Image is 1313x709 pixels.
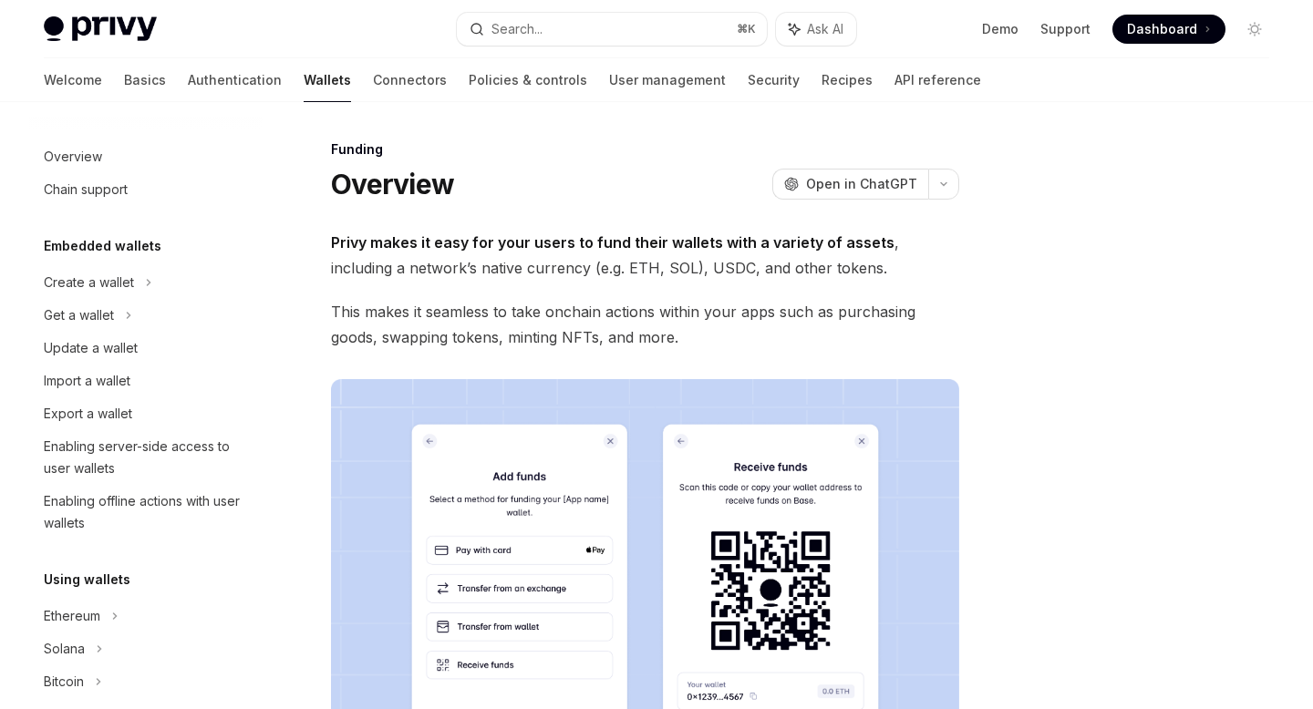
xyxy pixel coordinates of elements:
div: Bitcoin [44,671,84,693]
a: Demo [982,20,1018,38]
a: Welcome [44,58,102,102]
div: Get a wallet [44,304,114,326]
div: Import a wallet [44,370,130,392]
h5: Using wallets [44,569,130,591]
span: ⌘ K [737,22,756,36]
span: Dashboard [1127,20,1197,38]
span: Open in ChatGPT [806,175,917,193]
a: Authentication [188,58,282,102]
span: This makes it seamless to take onchain actions within your apps such as purchasing goods, swappin... [331,299,959,350]
div: Enabling server-side access to user wallets [44,436,252,479]
button: Search...⌘K [457,13,766,46]
a: Chain support [29,173,263,206]
a: API reference [894,58,981,102]
span: Ask AI [807,20,843,38]
a: Import a wallet [29,365,263,397]
a: Export a wallet [29,397,263,430]
a: Basics [124,58,166,102]
a: Support [1040,20,1091,38]
div: Ethereum [44,605,100,627]
button: Open in ChatGPT [772,169,928,200]
a: Policies & controls [469,58,587,102]
a: Update a wallet [29,332,263,365]
a: Connectors [373,58,447,102]
h5: Embedded wallets [44,235,161,257]
a: Wallets [304,58,351,102]
a: Dashboard [1112,15,1225,44]
div: Enabling offline actions with user wallets [44,490,252,534]
button: Toggle dark mode [1240,15,1269,44]
img: light logo [44,16,157,42]
h1: Overview [331,168,454,200]
div: Create a wallet [44,272,134,293]
strong: Privy makes it easy for your users to fund their wallets with a variety of assets [331,233,894,252]
div: Overview [44,146,102,168]
button: Ask AI [776,13,856,46]
span: , including a network’s native currency (e.g. ETH, SOL), USDC, and other tokens. [331,230,959,281]
a: Enabling server-side access to user wallets [29,430,263,485]
a: User management [609,58,726,102]
div: Search... [491,18,543,40]
a: Security [748,58,800,102]
div: Chain support [44,179,128,200]
a: Enabling offline actions with user wallets [29,485,263,539]
div: Update a wallet [44,337,138,359]
div: Export a wallet [44,403,132,425]
div: Solana [44,638,85,660]
div: Funding [331,140,959,159]
a: Overview [29,140,263,173]
a: Recipes [822,58,873,102]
